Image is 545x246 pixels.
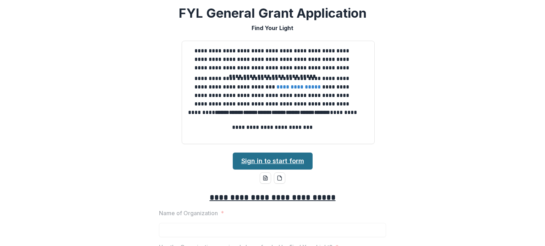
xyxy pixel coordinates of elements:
p: Name of Organization [159,209,218,217]
a: Sign in to start form [233,153,313,170]
button: word-download [260,172,271,184]
p: Find Your Light [252,24,293,32]
h2: FYL General Grant Application [179,6,367,21]
button: pdf-download [274,172,285,184]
